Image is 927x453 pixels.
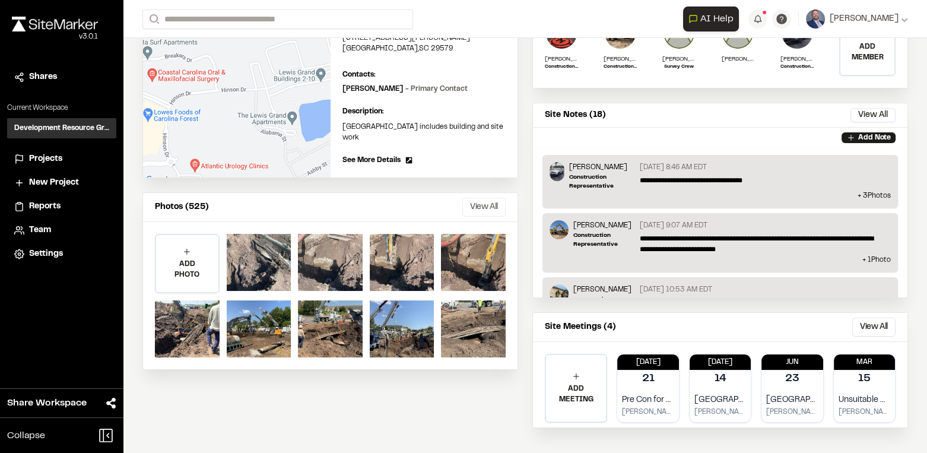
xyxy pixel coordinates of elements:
[29,176,79,189] span: New Project
[766,394,818,407] p: [GEOGRAPHIC_DATA] Sewer Meeting
[342,43,506,54] p: [GEOGRAPHIC_DATA] , SC 29579
[14,248,109,261] a: Settings
[7,396,87,410] span: Share Workspace
[14,123,109,134] h3: Development Resource Group
[12,31,98,42] div: Oh geez...please don't...
[806,9,908,28] button: [PERSON_NAME]
[604,55,637,64] p: [PERSON_NAME]
[405,86,468,92] span: - Primary Contact
[14,200,109,213] a: Reports
[550,255,891,265] p: + 1 Photo
[573,231,635,249] p: Construction Representative
[858,132,891,143] p: Add Note
[7,429,45,443] span: Collapse
[690,357,751,368] p: [DATE]
[29,248,63,261] span: Settings
[569,173,635,191] p: Construction Representative
[850,108,896,122] button: View All
[342,155,401,166] span: See More Details
[550,191,891,201] p: + 3 Photo s
[780,55,814,64] p: [PERSON_NAME]
[683,7,739,31] button: Open AI Assistant
[550,220,569,239] img: Ross Edwards
[700,12,734,26] span: AI Help
[142,9,164,29] button: Search
[662,64,696,71] p: Survey Crew
[545,64,578,71] p: Construction Manager
[569,162,635,173] p: [PERSON_NAME]
[622,407,674,417] p: [PERSON_NAME]
[839,394,890,407] p: Unsuitable Dirt placement in landscape areas
[761,357,823,368] p: Jun
[622,394,674,407] p: Pre Con for Sewer Tie in with [PERSON_NAME] [PERSON_NAME]
[545,321,616,334] p: Site Meetings (4)
[29,153,62,166] span: Projects
[550,162,564,181] img: Timothy Clark
[721,55,754,64] p: [PERSON_NAME]
[642,371,655,387] p: 21
[640,162,707,173] p: [DATE] 8:46 AM EDT
[715,371,726,387] p: 14
[640,284,712,295] p: [DATE] 10:53 AM EDT
[683,7,744,31] div: Open AI Assistant
[834,357,895,368] p: Mar
[155,201,209,214] p: Photos (525)
[14,224,109,237] a: Team
[29,71,57,84] span: Shares
[617,357,678,368] p: [DATE]
[694,407,746,417] p: [PERSON_NAME]
[806,9,825,28] img: User
[766,407,818,417] p: [PERSON_NAME]
[7,103,116,113] p: Current Workspace
[545,109,606,122] p: Site Notes (18)
[546,384,606,405] p: ADD MEETING
[573,284,631,295] p: [PERSON_NAME]
[14,176,109,189] a: New Project
[839,407,890,417] p: [PERSON_NAME]
[780,64,814,71] p: Construction Representative
[852,318,896,337] button: View All
[29,224,51,237] span: Team
[604,64,637,71] p: Construction Representative
[462,198,506,217] button: View All
[640,220,707,231] p: [DATE] 9:07 AM EDT
[830,12,899,26] span: [PERSON_NAME]
[694,394,746,407] p: [GEOGRAPHIC_DATA] Sewer Pre Con Meeting
[785,371,799,387] p: 23
[573,295,631,304] p: Construction Rep.
[545,55,578,64] p: [PERSON_NAME]
[342,106,506,117] p: Description:
[840,42,894,63] p: ADD MEMBER
[14,71,109,84] a: Shares
[342,69,376,80] p: Contacts:
[573,220,635,231] p: [PERSON_NAME]
[550,284,569,303] img: Dillon Hackett
[662,55,696,64] p: [PERSON_NAME]
[156,259,218,280] p: ADD PHOTO
[29,200,61,213] span: Reports
[14,153,109,166] a: Projects
[342,122,506,143] p: [GEOGRAPHIC_DATA] includes building and site work
[12,17,98,31] img: rebrand.png
[342,84,468,94] p: [PERSON_NAME]
[858,371,871,387] p: 15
